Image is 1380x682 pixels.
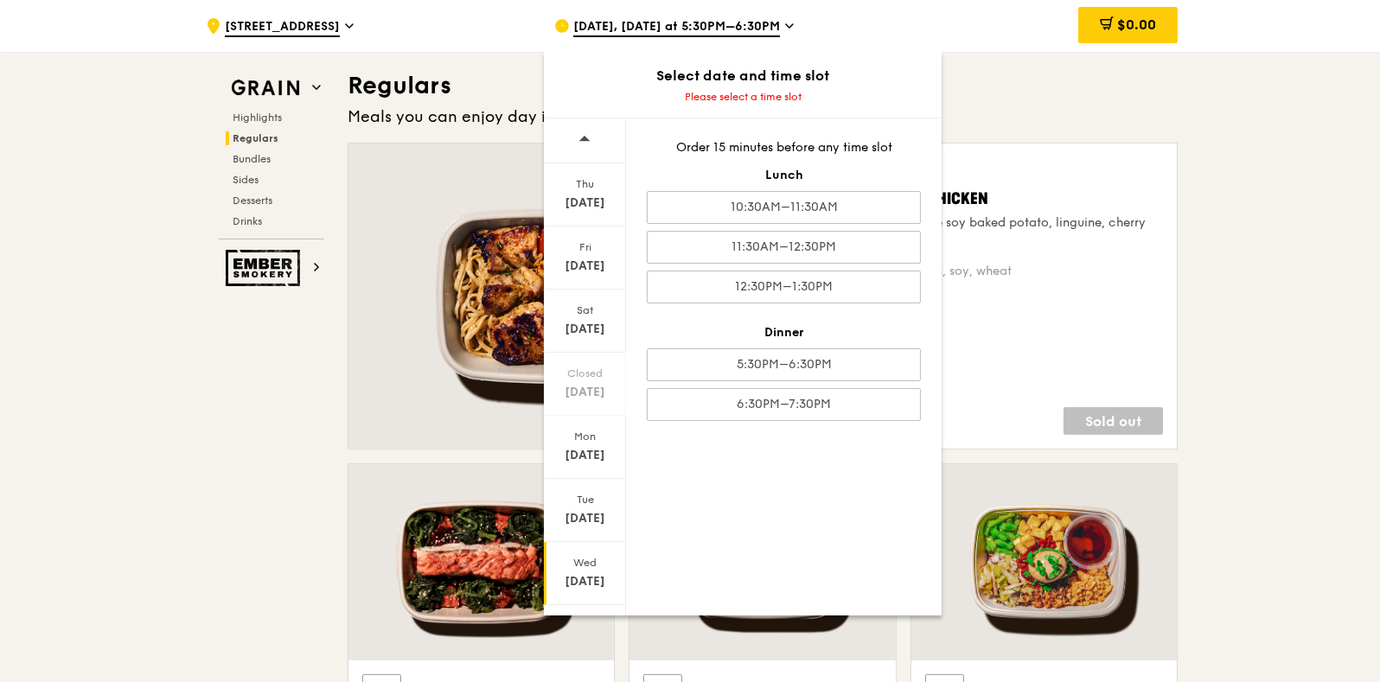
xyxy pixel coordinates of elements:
[233,112,282,124] span: Highlights
[546,430,623,443] div: Mon
[544,66,942,86] div: Select date and time slot
[776,263,1163,280] div: high protein, contains allium, soy, wheat
[225,18,340,37] span: [STREET_ADDRESS]
[647,324,921,341] div: Dinner
[647,191,921,224] div: 10:30AM–11:30AM
[647,348,921,381] div: 5:30PM–6:30PM
[233,132,278,144] span: Regulars
[647,139,921,156] div: Order 15 minutes before any time slot
[1117,16,1156,33] span: $0.00
[546,510,623,527] div: [DATE]
[647,388,921,421] div: 6:30PM–7:30PM
[226,73,305,104] img: Grain web logo
[546,384,623,401] div: [DATE]
[776,214,1163,249] div: house-blend mustard, maple soy baked potato, linguine, cherry tomato
[647,167,921,184] div: Lunch
[546,177,623,191] div: Thu
[546,573,623,590] div: [DATE]
[546,303,623,317] div: Sat
[546,194,623,212] div: [DATE]
[776,187,1163,211] div: Honey Duo Mustard Chicken
[233,215,262,227] span: Drinks
[546,258,623,275] div: [DATE]
[647,271,921,303] div: 12:30PM–1:30PM
[573,18,780,37] span: [DATE], [DATE] at 5:30PM–6:30PM
[226,250,305,286] img: Ember Smokery web logo
[546,556,623,570] div: Wed
[233,153,271,165] span: Bundles
[233,174,259,186] span: Sides
[546,366,623,380] div: Closed
[546,240,623,254] div: Fri
[233,194,272,207] span: Desserts
[348,70,1178,101] h3: Regulars
[546,447,623,464] div: [DATE]
[647,231,921,264] div: 11:30AM–12:30PM
[546,321,623,338] div: [DATE]
[546,493,623,507] div: Tue
[1064,407,1163,435] div: Sold out
[348,105,1178,129] div: Meals you can enjoy day in day out.
[544,90,942,104] div: Please select a time slot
